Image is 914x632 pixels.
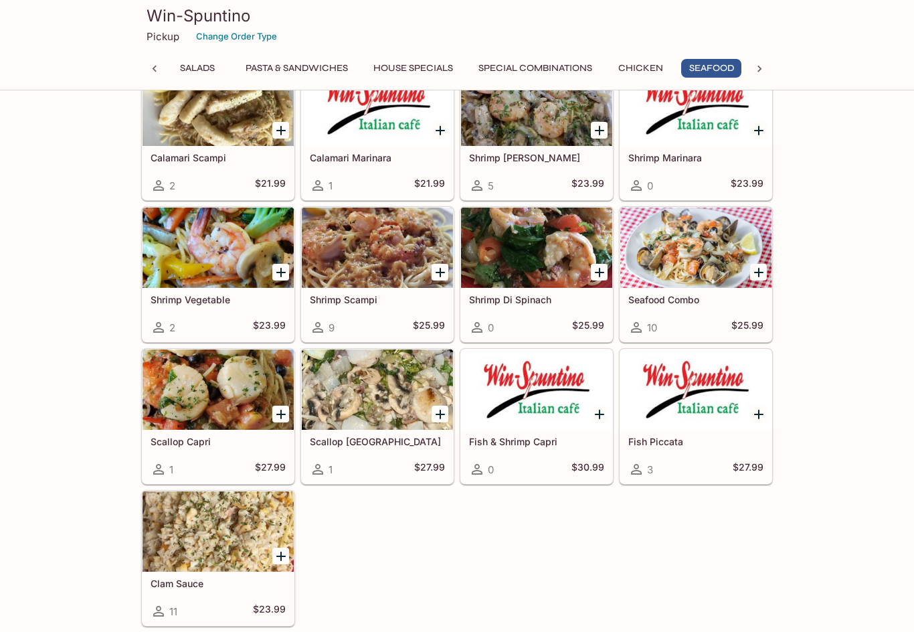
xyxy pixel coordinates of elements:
h5: $23.99 [731,177,763,193]
h5: $27.99 [255,461,286,477]
button: Seafood [681,59,741,78]
a: Scallop Capri1$27.99 [142,349,294,484]
button: Add Calamari Marinara [432,122,448,139]
button: Special Combinations [471,59,600,78]
h5: $25.99 [572,319,604,335]
h5: Fish Piccata [628,436,763,447]
div: Fish Piccata [620,349,771,430]
a: Shrimp Vegetable2$23.99 [142,207,294,342]
h5: Calamari Scampi [151,152,286,163]
span: 2 [169,179,175,192]
h5: Clam Sauce [151,578,286,589]
button: Change Order Type [190,26,283,47]
button: Add Shrimp Di Spinach [591,264,608,281]
span: 11 [169,605,177,618]
span: 10 [647,321,657,334]
div: Shrimp Alfredo [461,66,612,146]
button: Add Shrimp Vegetable [272,264,289,281]
h5: $23.99 [253,319,286,335]
a: Clam Sauce11$23.99 [142,491,294,626]
h5: $27.99 [733,461,763,477]
h5: $27.99 [414,461,445,477]
span: 3 [647,463,653,476]
button: Pasta & Sandwiches [238,59,355,78]
button: Salads [167,59,227,78]
button: Add Scallop Capri [272,406,289,422]
button: Add Shrimp Marinara [750,122,767,139]
span: 0 [488,463,494,476]
h5: $23.99 [253,603,286,619]
div: Clam Sauce [143,491,294,572]
button: Add Shrimp Alfredo [591,122,608,139]
a: Scallop [GEOGRAPHIC_DATA]1$27.99 [301,349,454,484]
h5: $30.99 [571,461,604,477]
button: Add Clam Sauce [272,548,289,564]
h5: Seafood Combo [628,294,763,305]
button: Add Scallop Milano [432,406,448,422]
div: Shrimp Marinara [620,66,771,146]
span: 1 [329,463,333,476]
div: Calamari Scampi [143,66,294,146]
span: 0 [647,179,653,192]
h5: Shrimp Di Spinach [469,294,604,305]
div: Seafood Combo [620,208,771,288]
button: Add Fish Piccata [750,406,767,422]
h5: Calamari Marinara [310,152,445,163]
h5: Shrimp Scampi [310,294,445,305]
button: Add Seafood Combo [750,264,767,281]
button: Chicken [610,59,670,78]
a: Seafood Combo10$25.99 [620,207,772,342]
a: Shrimp Scampi9$25.99 [301,207,454,342]
div: Shrimp Scampi [302,208,453,288]
span: 1 [169,463,173,476]
h5: Scallop Capri [151,436,286,447]
button: Add Calamari Scampi [272,122,289,139]
h5: Shrimp Marinara [628,152,763,163]
h5: Shrimp [PERSON_NAME] [469,152,604,163]
h5: $21.99 [255,177,286,193]
div: Shrimp Di Spinach [461,208,612,288]
a: Shrimp Marinara0$23.99 [620,65,772,200]
div: Scallop Milano [302,349,453,430]
h5: $21.99 [414,177,445,193]
a: Calamari Scampi2$21.99 [142,65,294,200]
h3: Win-Spuntino [147,5,767,26]
div: Scallop Capri [143,349,294,430]
div: Fish & Shrimp Capri [461,349,612,430]
h5: $23.99 [571,177,604,193]
span: 2 [169,321,175,334]
a: Fish & Shrimp Capri0$30.99 [460,349,613,484]
span: 5 [488,179,494,192]
button: Add Shrimp Scampi [432,264,448,281]
button: House Specials [366,59,460,78]
a: Calamari Marinara1$21.99 [301,65,454,200]
span: 1 [329,179,333,192]
button: Add Fish & Shrimp Capri [591,406,608,422]
span: 9 [329,321,335,334]
h5: $25.99 [413,319,445,335]
a: Shrimp [PERSON_NAME]5$23.99 [460,65,613,200]
p: Pickup [147,30,179,43]
div: Calamari Marinara [302,66,453,146]
h5: Scallop [GEOGRAPHIC_DATA] [310,436,445,447]
span: 0 [488,321,494,334]
div: Shrimp Vegetable [143,208,294,288]
a: Shrimp Di Spinach0$25.99 [460,207,613,342]
h5: $25.99 [731,319,763,335]
a: Fish Piccata3$27.99 [620,349,772,484]
h5: Fish & Shrimp Capri [469,436,604,447]
h5: Shrimp Vegetable [151,294,286,305]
